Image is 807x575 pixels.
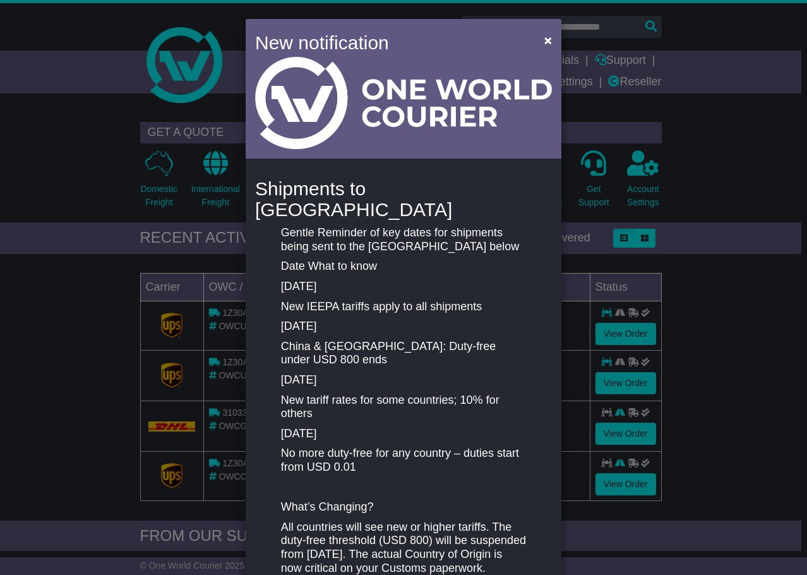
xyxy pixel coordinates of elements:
p: New tariff rates for some countries; 10% for others [281,394,526,421]
p: [DATE] [281,280,526,294]
p: New IEEPA tariffs apply to all shipments [281,300,526,314]
p: All countries will see new or higher tariffs. The duty-free threshold (USD 800) will be suspended... [281,521,526,575]
p: [DATE] [281,427,526,441]
button: Close [538,27,558,53]
h4: New notification [255,28,526,57]
h4: Shipments to [GEOGRAPHIC_DATA] [255,178,552,220]
p: China & [GEOGRAPHIC_DATA]: Duty-free under USD 800 ends [281,340,526,367]
span: × [544,33,552,47]
p: No more duty-free for any country – duties start from USD 0.01 [281,447,526,474]
img: Light [255,57,552,149]
p: Gentle Reminder of key dates for shipments being sent to the [GEOGRAPHIC_DATA] below [281,226,526,253]
p: [DATE] [281,320,526,334]
p: Date What to know [281,260,526,274]
p: [DATE] [281,373,526,387]
p: What’s Changing? [281,500,526,514]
